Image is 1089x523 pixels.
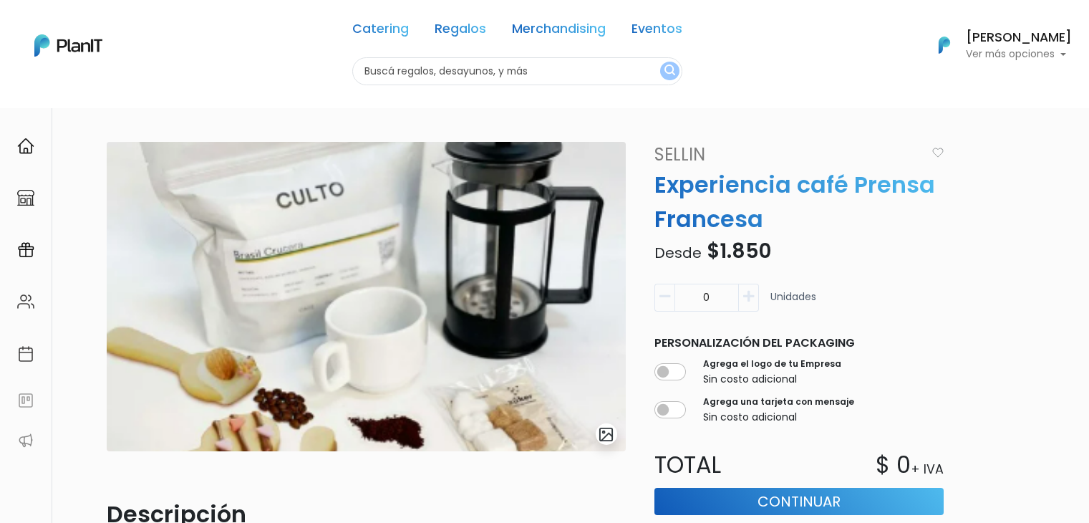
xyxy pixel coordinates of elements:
[646,142,926,168] a: SELLIN
[876,448,911,482] p: $ 0
[17,432,34,449] img: partners-52edf745621dab592f3b2c58e3bca9d71375a7ef29c3b500c9f145b62cc070d4.svg
[598,426,614,443] img: gallery-light
[966,49,1072,59] p: Ver más opciones
[664,64,675,78] img: search_button-432b6d5273f82d61273b3651a40e1bd1b912527efae98b1b7a1b2c0702e16a8d.svg
[654,335,944,352] p: Personalización del packaging
[770,289,816,317] p: Unidades
[703,358,841,370] label: Agrega el logo de tu Empresa
[646,448,799,482] p: Total
[654,243,702,263] span: Desde
[17,138,34,155] img: home-e721727adea9d79c4d83392d1f703f7f8bce08238fde08b1acbfd93340b81755.svg
[17,392,34,409] img: feedback-78b5a0c8f98aac82b08bfc38622c3050aee476f2c9584af64705fc4e61158814.svg
[17,293,34,310] img: people-662611757002400ad9ed0e3c099ab2801c6687ba6c219adb57efc949bc21e19d.svg
[703,372,841,387] p: Sin costo adicional
[911,460,944,479] p: + IVA
[34,34,102,57] img: PlanIt Logo
[435,23,486,40] a: Regalos
[707,237,771,265] span: $1.850
[920,27,1072,64] button: PlanIt Logo [PERSON_NAME] Ver más opciones
[512,23,606,40] a: Merchandising
[646,168,952,236] p: Experiencia café Prensa Francesa
[703,395,854,408] label: Agrega una tarjeta con mensaje
[929,29,960,61] img: PlanIt Logo
[17,189,34,206] img: marketplace-4ceaa7011d94191e9ded77b95e3339b90024bf715f7c57f8cf31f2d8c509eaba.svg
[631,23,682,40] a: Eventos
[932,148,944,158] img: heart_icon
[966,32,1072,44] h6: [PERSON_NAME]
[17,241,34,259] img: campaigns-02234683943229c281be62815700db0a1741e53638e28bf9629b52c665b00959.svg
[703,410,854,425] p: Sin costo adicional
[352,57,682,85] input: Buscá regalos, desayunos, y más
[352,23,409,40] a: Catering
[107,142,626,451] img: Captura_de_pantalla_2025-08-06_151443.png
[17,345,34,363] img: calendar-87d922413cdce8b2cf7b7f5f62616a5cf9e4887200fb71536465627b3292af00.svg
[654,488,944,515] button: Continuar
